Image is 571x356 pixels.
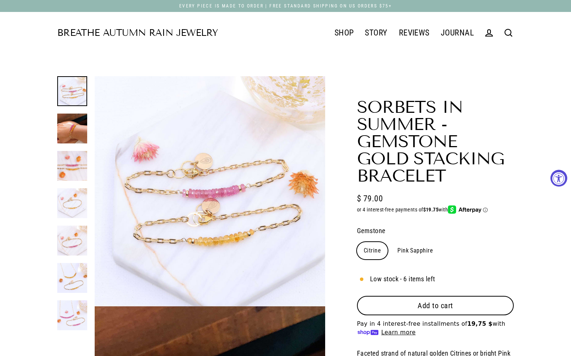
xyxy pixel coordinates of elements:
[357,242,388,259] label: Citrine
[550,170,567,186] button: Accessibility Widget, click to open
[218,23,479,43] div: Primary
[391,242,440,259] label: Pink Sapphire
[57,151,87,181] img: Sorbets in Summer - Gemstone Gold Stacking Bracelet detail image | Breathe Autumn Rain Artisan Je...
[418,301,453,310] span: Add to cart
[357,296,514,315] button: Add to cart
[57,300,87,330] img: Sorbets in Summer - Pink Sapphire Gold Stacking Bracelet and matching Necklace image | Breathe Au...
[359,24,393,42] a: STORY
[57,263,87,293] img: Sorbets in Summer - Citrine Gold Stacking Bracelet and matching Necklace image | Breathe Autumn R...
[357,226,514,236] label: Gemstone
[329,24,360,42] a: SHOP
[57,188,87,218] img: Sorbets in Summer - Citrine Gold Stacking Bracelet image | Breathe Autumn Rain Artisan Jewelry
[357,99,514,185] h1: Sorbets in Summer - Gemstone Gold Stacking Bracelet
[393,24,435,42] a: REVIEWS
[57,28,218,38] a: Breathe Autumn Rain Jewelry
[370,274,435,285] span: Low stock - 6 items left
[435,24,479,42] a: JOURNAL
[57,114,87,143] img: Sorbets in Summer - Gemstone Gold Stacking Bracelet life style image | Breathe Autumn Rain Artisa...
[357,192,383,205] span: $ 79.00
[57,226,87,256] img: Sorbets in Summer - Pink Sapphire Gold Stacking Bracelet image | Breathe Autumn Rain Artisan Jewelry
